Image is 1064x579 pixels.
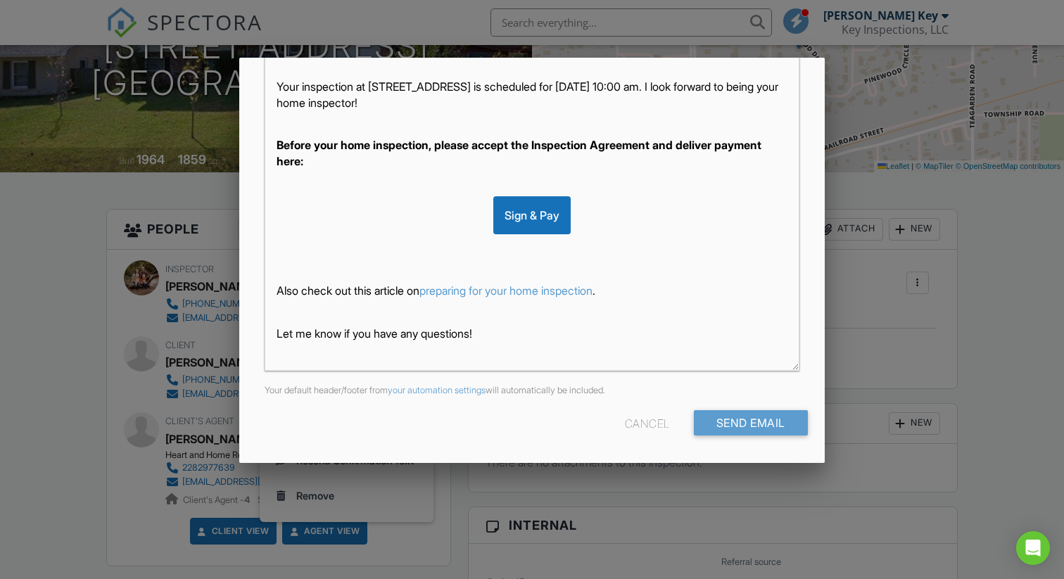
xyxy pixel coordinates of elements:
p: Also check out this article on . [277,283,787,298]
p: Your inspection at [STREET_ADDRESS] is scheduled for [DATE] 10:00 am. I look forward to being you... [277,79,787,110]
div: Open Intercom Messenger [1016,531,1050,565]
strong: Before your home inspection, please accept the Inspection Agreement and deliver payment here: [277,138,761,167]
a: Sign & Pay [493,208,571,222]
p: Let me know if you have any questions! [277,326,787,341]
a: your automation settings [388,385,486,395]
a: preparing for your home inspection [419,284,593,298]
div: Cancel [625,410,670,435]
div: Sign & Pay [493,196,571,234]
p: Thank you! [277,368,787,383]
div: Your default header/footer from will automatically be included. [256,385,808,396]
input: Send Email [694,410,808,435]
